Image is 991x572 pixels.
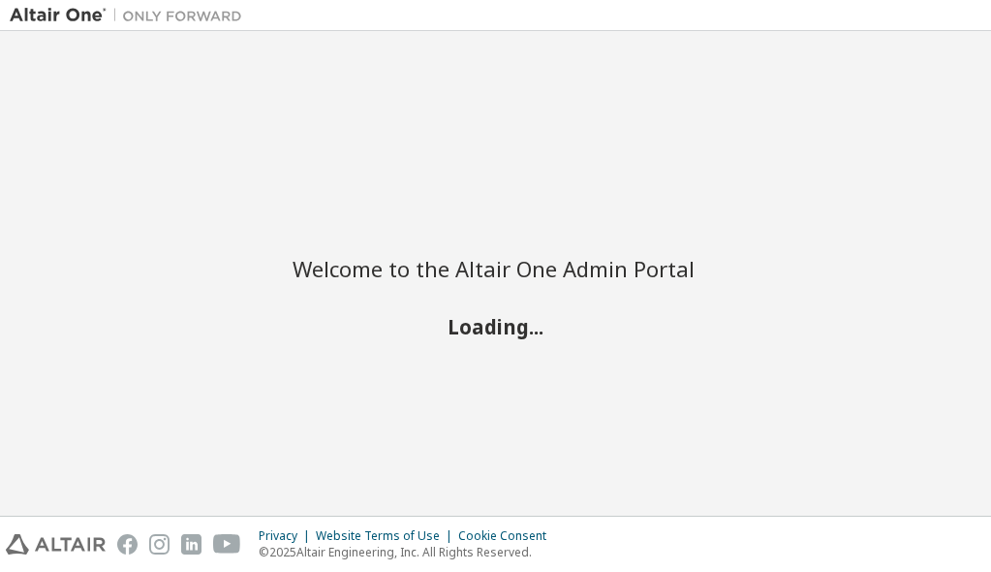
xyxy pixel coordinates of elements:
div: Cookie Consent [458,528,558,544]
img: altair_logo.svg [6,534,106,555]
img: instagram.svg [149,534,170,555]
img: facebook.svg [117,534,138,555]
h2: Welcome to the Altair One Admin Portal [293,255,699,282]
img: youtube.svg [213,534,241,555]
p: © 2025 Altair Engineering, Inc. All Rights Reserved. [259,544,558,560]
div: Privacy [259,528,316,544]
h2: Loading... [293,314,699,339]
div: Website Terms of Use [316,528,458,544]
img: Altair One [10,6,252,25]
img: linkedin.svg [181,534,201,555]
